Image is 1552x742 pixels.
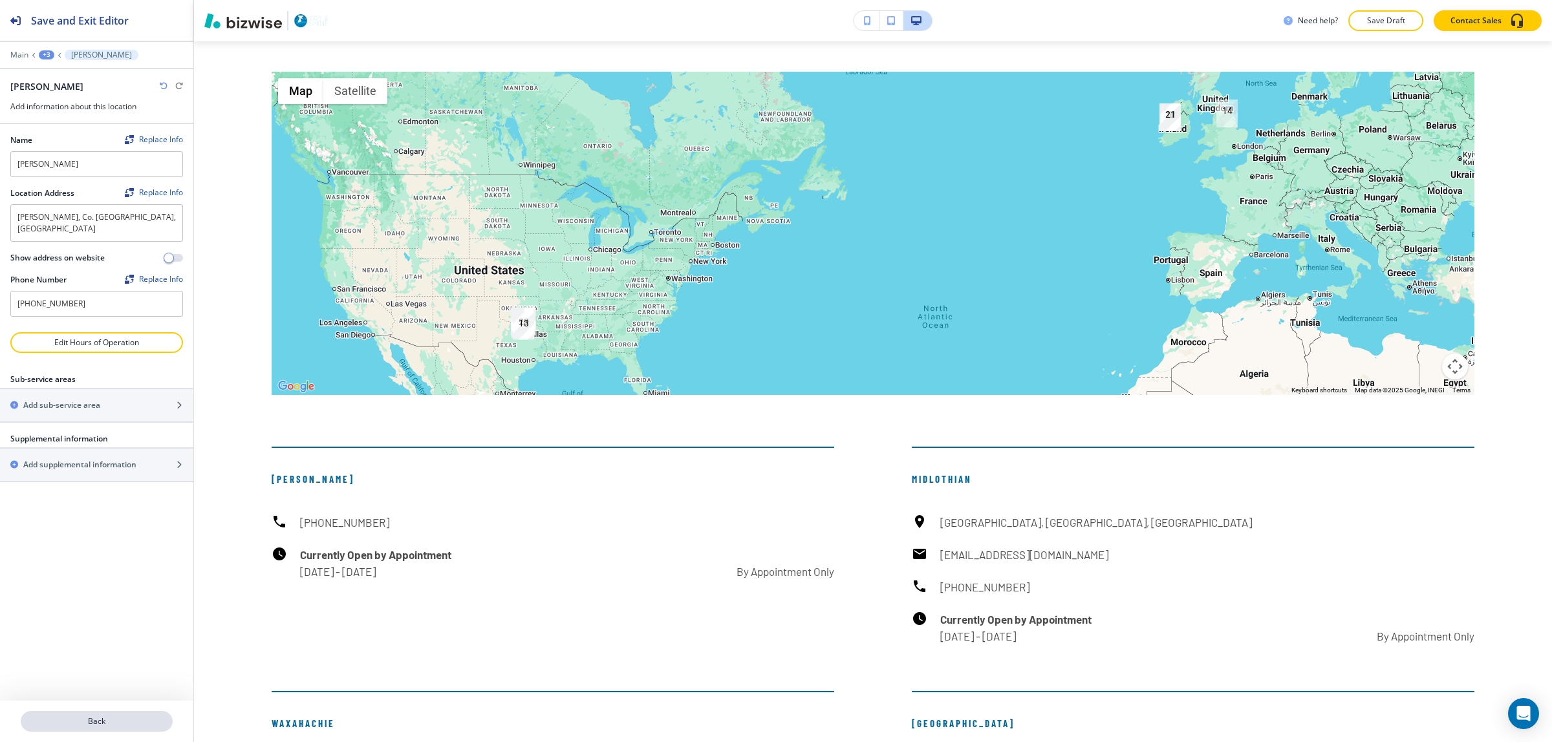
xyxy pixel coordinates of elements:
[125,275,183,284] div: Replace Info
[125,135,183,144] button: ReplaceReplace Info
[1216,100,1238,127] div: 14
[125,135,183,144] div: Replace Info
[1452,387,1471,394] a: Terms
[23,399,100,411] h2: Add sub-service area
[1508,698,1539,729] div: Open Intercom Messenger
[512,309,533,337] div: 18
[300,563,376,580] h6: [DATE] - [DATE]
[125,188,134,197] img: Replace
[10,187,74,199] h2: Location Address
[737,563,834,580] h6: By Appointment Only
[940,578,1029,595] h6: [PHONE_NUMBER]
[1298,15,1338,26] h3: Need help?
[912,578,1029,595] a: [PHONE_NUMBER]
[204,13,282,28] img: Bizwise Logo
[300,514,389,531] h6: [PHONE_NUMBER]
[1377,628,1474,644] h6: By Appointment Only
[125,188,183,197] div: Replace Info
[10,50,28,59] button: Main
[10,101,183,112] h3: Add information about this location
[514,306,535,334] div: 20
[1434,10,1542,31] button: Contact Sales
[912,514,1252,531] a: [GEOGRAPHIC_DATA], [GEOGRAPHIC_DATA], [GEOGRAPHIC_DATA]
[125,188,183,197] button: ReplaceReplace Info
[513,312,534,340] div: 13
[125,188,183,198] span: Find and replace this information across Bizwise
[1355,387,1445,394] span: Map data ©2025 Google, INEGI
[513,309,534,337] div: 19
[940,628,1016,644] h6: [DATE] - [DATE]
[71,50,132,59] p: [PERSON_NAME]
[10,274,67,286] h2: Phone Number
[272,514,389,531] a: [PHONE_NUMBER]
[511,308,532,335] div: 15
[912,471,1474,487] p: Midlothian
[940,611,1474,628] h6: Currently Open by Appointment
[10,252,105,264] h2: Show address on website
[65,50,138,60] button: [PERSON_NAME]
[1442,354,1468,379] button: Map camera controls
[12,337,182,348] p: Edit Hours of Operation
[10,332,183,353] button: Edit Hours of Operation
[940,514,1252,531] h6: [GEOGRAPHIC_DATA], [GEOGRAPHIC_DATA], [GEOGRAPHIC_DATA]
[39,50,54,59] button: +3
[1365,15,1406,26] p: Save Draft
[125,275,134,284] img: Replace
[125,135,183,145] span: Find and replace this information across Bizwise
[125,275,183,285] span: Find and replace this information across Bizwise
[1291,386,1347,395] button: Keyboard shortcuts
[22,715,171,727] p: Back
[31,13,129,28] h2: Save and Exit Editor
[275,378,318,395] img: Google
[10,374,76,385] h2: Sub-service areas
[125,275,183,284] button: ReplaceReplace Info
[513,308,535,335] div: 24
[940,546,1108,563] h6: [EMAIL_ADDRESS][DOMAIN_NAME]
[294,13,329,28] img: Your Logo
[512,308,533,335] div: 17
[278,78,323,104] button: Show street map
[10,134,32,146] h2: Name
[1159,103,1181,131] div: 21
[10,79,83,93] h2: [PERSON_NAME]
[323,78,387,104] button: Show satellite imagery
[512,310,533,338] div: 9
[513,311,534,339] div: 23
[1450,15,1502,26] p: Contact Sales
[1348,10,1423,31] button: Save Draft
[300,546,834,563] h6: Currently Open by Appointment
[272,715,834,731] p: Waxahachie
[21,711,173,732] button: Back
[912,546,1108,563] a: [EMAIL_ADDRESS][DOMAIN_NAME]
[23,459,136,471] h2: Add supplemental information
[10,204,183,242] textarea: [PERSON_NAME], Co. [GEOGRAPHIC_DATA], [GEOGRAPHIC_DATA]
[272,471,834,487] p: [PERSON_NAME]
[912,715,1474,731] p: [GEOGRAPHIC_DATA]
[10,433,108,445] h2: Supplemental information
[125,135,134,144] img: Replace
[275,378,318,395] a: Open this area in Google Maps (opens a new window)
